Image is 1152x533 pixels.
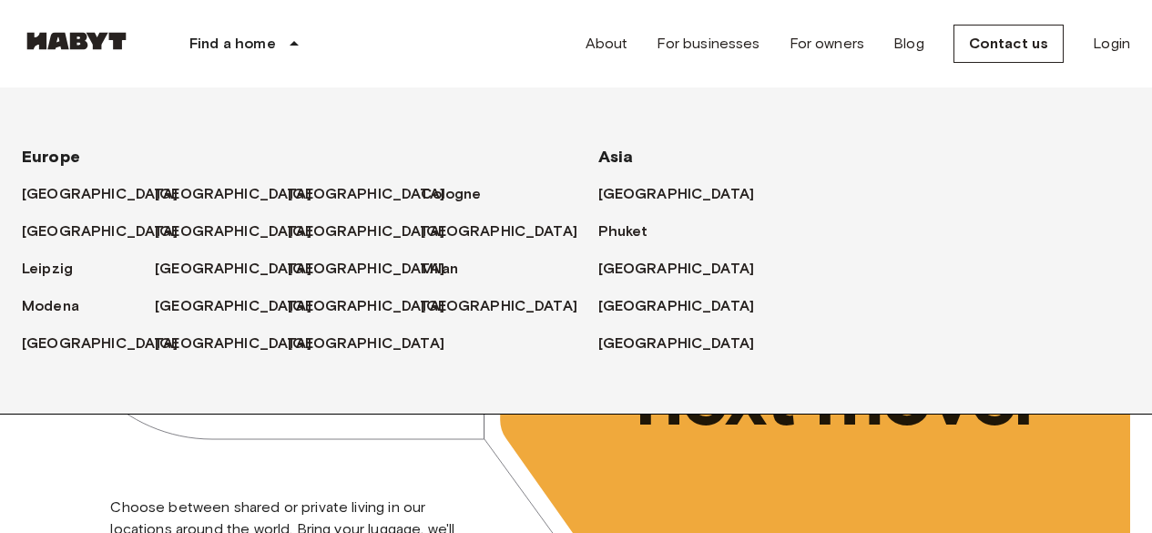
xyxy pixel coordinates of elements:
[893,35,924,52] font: Blog
[598,185,755,202] font: [GEOGRAPHIC_DATA]
[288,297,444,314] font: [GEOGRAPHIC_DATA]
[598,333,773,355] a: [GEOGRAPHIC_DATA]
[598,222,648,240] font: Phuket
[155,220,330,243] a: [GEOGRAPHIC_DATA]
[155,258,330,281] a: [GEOGRAPHIC_DATA]
[421,260,458,277] font: Milan
[421,185,481,202] font: Cologne
[1093,35,1130,52] font: Login
[288,220,463,243] a: [GEOGRAPHIC_DATA]
[421,258,476,281] a: Milan
[288,333,463,355] a: [GEOGRAPHIC_DATA]
[288,185,444,202] font: [GEOGRAPHIC_DATA]
[22,222,178,240] font: [GEOGRAPHIC_DATA]
[586,33,628,55] a: About
[790,35,865,52] font: For owners
[155,185,311,202] font: [GEOGRAPHIC_DATA]
[22,185,178,202] font: [GEOGRAPHIC_DATA]
[288,258,463,281] a: [GEOGRAPHIC_DATA]
[421,295,596,318] a: [GEOGRAPHIC_DATA]
[288,260,444,277] font: [GEOGRAPHIC_DATA]
[155,222,311,240] font: [GEOGRAPHIC_DATA]
[598,258,773,281] a: [GEOGRAPHIC_DATA]
[155,333,330,355] a: [GEOGRAPHIC_DATA]
[598,295,773,318] a: [GEOGRAPHIC_DATA]
[598,260,755,277] font: [GEOGRAPHIC_DATA]
[657,35,760,52] font: For businesses
[155,183,330,206] a: [GEOGRAPHIC_DATA]
[288,334,444,352] font: [GEOGRAPHIC_DATA]
[893,33,924,55] a: Blog
[598,334,755,352] font: [GEOGRAPHIC_DATA]
[421,222,577,240] font: [GEOGRAPHIC_DATA]
[22,333,197,355] a: [GEOGRAPHIC_DATA]
[22,220,197,243] a: [GEOGRAPHIC_DATA]
[657,33,760,55] a: For businesses
[598,147,634,167] font: Asia
[790,33,865,55] a: For owners
[421,297,577,314] font: [GEOGRAPHIC_DATA]
[189,35,276,52] font: Find a home
[22,295,97,318] a: Modena
[22,297,79,314] font: Modena
[22,32,131,50] img: Habyt
[155,297,311,314] font: [GEOGRAPHIC_DATA]
[586,35,628,52] font: About
[1093,33,1130,55] a: Login
[22,258,91,281] a: Leipzig
[22,334,178,352] font: [GEOGRAPHIC_DATA]
[22,260,73,277] font: Leipzig
[598,220,667,243] a: Phuket
[288,183,463,206] a: [GEOGRAPHIC_DATA]
[22,183,197,206] a: [GEOGRAPHIC_DATA]
[953,25,1065,63] a: Contact us
[155,334,311,352] font: [GEOGRAPHIC_DATA]
[598,297,755,314] font: [GEOGRAPHIC_DATA]
[969,35,1049,52] font: Contact us
[421,183,499,206] a: Cologne
[598,183,773,206] a: [GEOGRAPHIC_DATA]
[22,147,80,167] font: Europe
[155,260,311,277] font: [GEOGRAPHIC_DATA]
[421,220,596,243] a: [GEOGRAPHIC_DATA]
[155,295,330,318] a: [GEOGRAPHIC_DATA]
[288,222,444,240] font: [GEOGRAPHIC_DATA]
[288,295,463,318] a: [GEOGRAPHIC_DATA]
